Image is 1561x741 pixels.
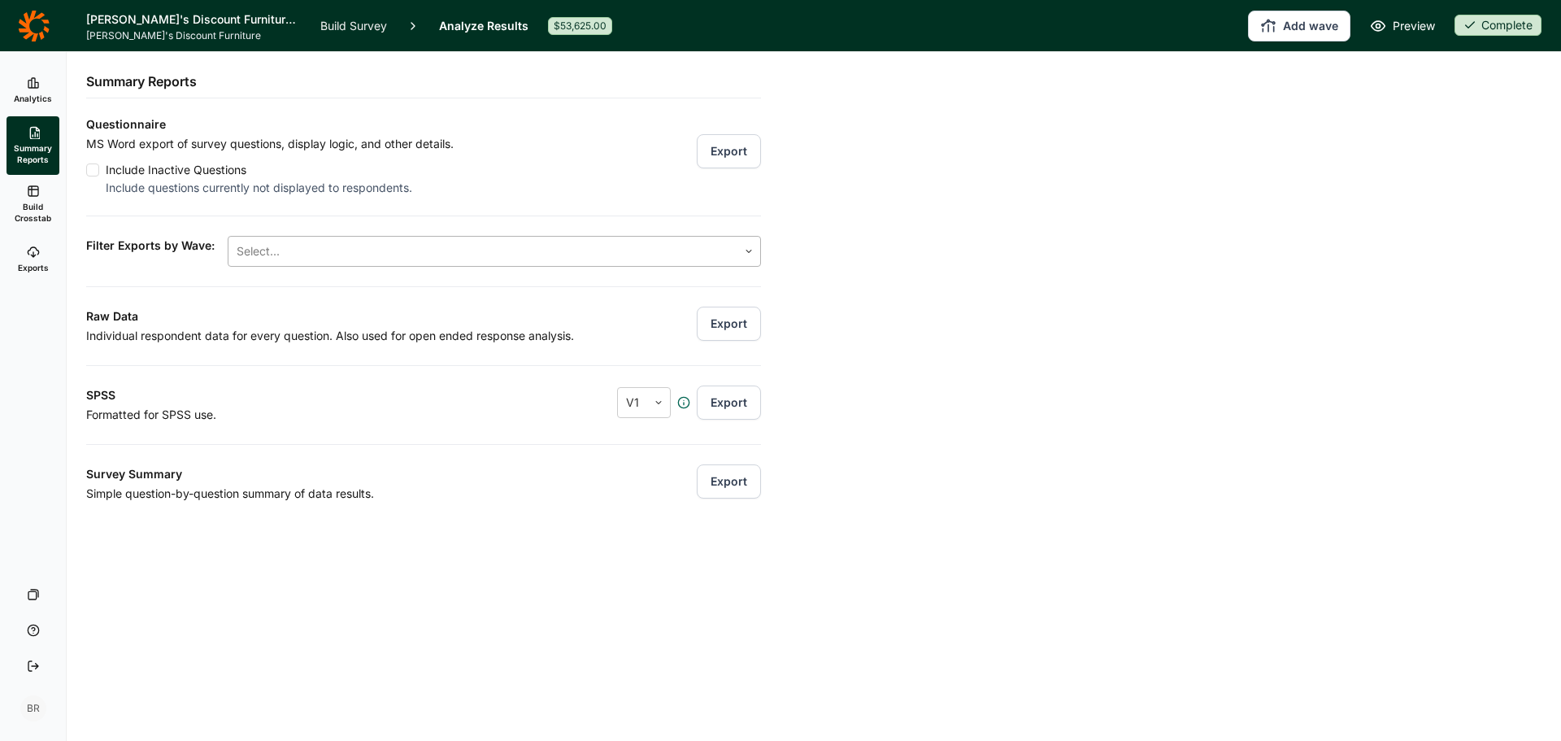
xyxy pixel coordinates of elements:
[86,484,660,503] p: Simple question-by-question summary of data results.
[20,695,46,721] div: BR
[86,307,641,326] h3: Raw Data
[1370,16,1435,36] a: Preview
[7,233,59,286] a: Exports
[1393,16,1435,36] span: Preview
[697,386,761,420] button: Export
[86,386,530,405] h3: SPSS
[1454,15,1541,37] button: Complete
[86,236,215,267] span: Filter Exports by Wave:
[1454,15,1541,36] div: Complete
[86,72,197,91] h2: Summary Reports
[697,464,761,499] button: Export
[106,180,454,196] div: Include questions currently not displayed to respondents.
[7,64,59,116] a: Analytics
[697,307,761,341] button: Export
[106,160,454,180] div: Include Inactive Questions
[86,10,301,29] h1: [PERSON_NAME]'s Discount Furniture Ad & Brand Tracking
[86,29,301,42] span: [PERSON_NAME]'s Discount Furniture
[86,115,761,134] h3: Questionnaire
[1248,11,1350,41] button: Add wave
[86,405,530,425] p: Formatted for SPSS use.
[13,201,53,224] span: Build Crosstab
[86,134,454,154] p: MS Word export of survey questions, display logic, and other details.
[86,464,660,484] h3: Survey Summary
[13,142,53,165] span: Summary Reports
[697,134,761,168] button: Export
[18,262,49,273] span: Exports
[14,93,52,104] span: Analytics
[86,326,641,346] p: Individual respondent data for every question. Also used for open ended response analysis.
[7,175,59,233] a: Build Crosstab
[548,17,612,35] div: $53,625.00
[7,116,59,175] a: Summary Reports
